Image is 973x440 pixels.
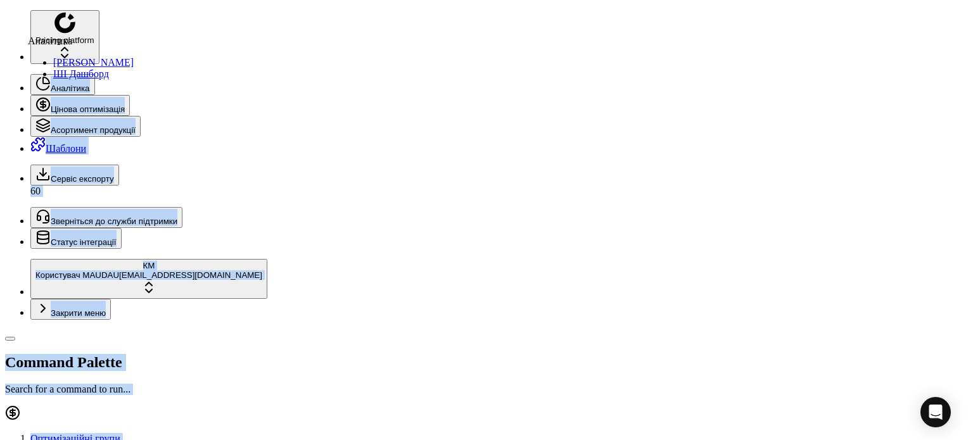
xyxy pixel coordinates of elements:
button: Сервіс експорту [30,165,119,185]
span: Закрити меню [51,308,106,318]
span: КM [143,261,155,270]
p: Search for a command to run... [5,384,968,395]
span: Користувач MAUDAU [35,270,119,280]
button: Закрити меню [30,299,111,320]
span: Шаблони [46,143,86,154]
button: Асортимент продукції [30,116,141,137]
span: [EMAIL_ADDRESS][DOMAIN_NAME] [119,270,262,280]
h2: Command Palette [5,354,968,371]
button: Toggle Sidebar [5,337,15,341]
div: 60 [30,185,968,197]
button: Статус інтеграції [30,228,122,249]
span: Аналітика [28,35,72,46]
span: Статус інтеграції [51,237,117,247]
span: Цінова оптимізація [51,104,125,114]
div: Open Intercom Messenger [920,397,951,427]
button: Pricing platform [30,10,99,64]
button: Зверніться до служби підтримки [30,207,182,228]
span: Асортимент продукції [51,125,136,135]
span: Зверніться до служби підтримки [51,217,177,226]
a: ШІ Дашборд [53,68,109,79]
button: Цінова оптимізація [30,95,130,116]
button: КMКористувач MAUDAU[EMAIL_ADDRESS][DOMAIN_NAME] [30,259,267,299]
a: [PERSON_NAME] [53,57,134,68]
a: Шаблони [30,143,86,154]
span: Сервіс експорту [51,174,114,184]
